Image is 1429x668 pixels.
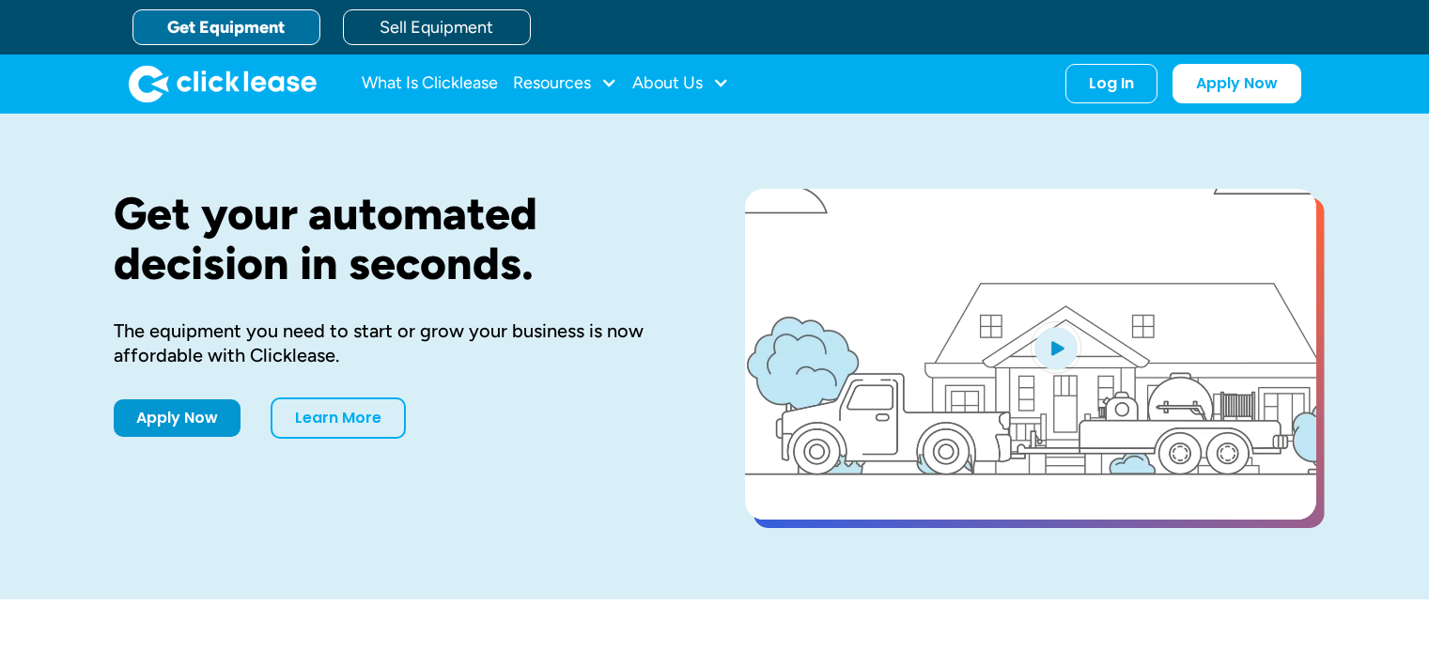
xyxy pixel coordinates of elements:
img: Blue play button logo on a light blue circular background [1031,321,1081,374]
div: Log In [1089,74,1134,93]
img: Clicklease logo [129,65,317,102]
a: Sell Equipment [343,9,531,45]
a: Learn More [271,397,406,439]
a: Apply Now [1173,64,1301,103]
a: What Is Clicklease [362,65,498,102]
a: Get Equipment [132,9,320,45]
a: open lightbox [745,189,1316,520]
div: The equipment you need to start or grow your business is now affordable with Clicklease. [114,318,685,367]
a: home [129,65,317,102]
h1: Get your automated decision in seconds. [114,189,685,288]
div: About Us [632,65,729,102]
div: Resources [513,65,617,102]
a: Apply Now [114,399,241,437]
